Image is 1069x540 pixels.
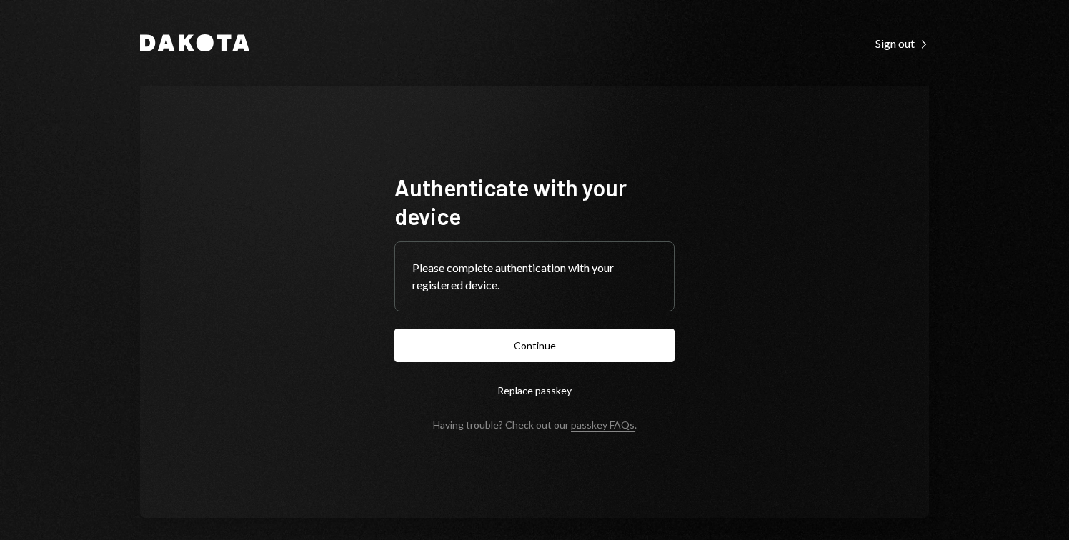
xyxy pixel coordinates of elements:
button: Continue [394,329,675,362]
button: Replace passkey [394,374,675,407]
a: Sign out [875,35,929,51]
div: Having trouble? Check out our . [433,419,637,431]
div: Sign out [875,36,929,51]
a: passkey FAQs [571,419,635,432]
h1: Authenticate with your device [394,173,675,230]
div: Please complete authentication with your registered device. [412,259,657,294]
